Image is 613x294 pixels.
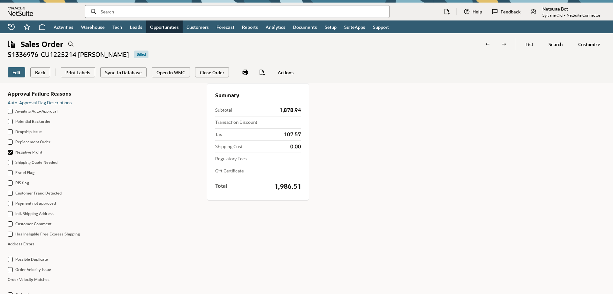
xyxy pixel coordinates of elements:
[61,67,95,77] button: Print Labels
[23,23,31,31] svg: Shortcuts
[15,267,51,272] a: Order Velocity Issue
[238,20,262,33] a: Reports
[15,119,51,124] a: Potential Backorder
[340,20,369,33] a: SuiteApps
[34,20,50,33] a: Home
[19,20,34,33] div: Shortcuts
[15,129,42,134] a: Dropship Issue
[38,23,46,31] svg: Home
[15,108,57,114] a: Awaiting Auto-Approval
[289,20,321,33] a: Documents
[126,20,146,33] a: Leads
[134,51,148,58] div: Billed
[15,201,56,206] a: Payment not approved
[15,221,51,226] a: Customer Comment
[77,20,109,33] a: Warehouse
[101,8,384,15] input: Search
[8,23,15,31] svg: Recent Records
[215,168,244,174] a: Gift Certificate
[242,24,258,30] span: Reports
[130,24,142,30] span: Leads
[567,12,600,18] span: NetSuite Connector
[215,143,243,149] a: Shipping Cost
[488,5,526,18] div: Feedback
[542,12,563,18] span: Sylvane Old
[215,182,227,189] a: Total
[215,107,232,113] a: Subtotal
[284,131,301,138] span: 107.57
[273,67,299,78] a: Actions
[8,91,71,97] div: Approval Failure Reasons
[290,143,301,150] span: 0.00
[150,24,179,30] span: Opportunities
[8,67,25,77] button: Edit
[484,41,491,47] img: Previous
[215,131,222,137] a: Tax
[41,50,129,59] div: CU1225214 [PERSON_NAME]
[473,9,482,15] label: Help
[15,211,54,216] a: Intl. Shipping Address
[8,241,34,246] a: Address Errors
[543,38,568,50] a: Search
[15,149,42,155] a: Negative Profit
[215,119,257,125] a: Transaction Discount
[8,277,49,282] a: Order Velocity Matches
[186,24,209,30] span: Customers
[15,231,80,236] a: Has Ineligible Free Express Shipping
[54,24,73,30] span: Activities
[344,24,365,30] span: SuiteApps
[100,67,147,77] button: Sync To Database
[325,24,337,30] span: Setup
[68,41,74,47] img: Quick Find
[501,41,507,47] img: Next
[8,50,38,59] div: S1336976
[8,99,72,106] a: Auto-Approval Flag Descriptions
[109,20,126,33] a: Tech
[15,139,50,144] a: Replacement Order
[259,69,265,75] img: create-new.svg
[15,160,57,165] a: Shipping Quote Needed
[213,20,238,33] a: Forecast
[542,6,600,12] span: Netsuite Bot
[112,24,122,30] span: Tech
[90,8,97,15] svg: Search
[30,67,50,77] button: Back
[293,24,317,30] span: Documents
[573,38,605,50] a: Customize
[321,20,340,33] a: Setup
[81,24,105,30] span: Warehouse
[183,20,213,33] a: Customers
[460,5,487,18] div: Help
[215,92,239,99] div: Summary
[216,24,234,30] span: Forecast
[15,190,62,195] a: Customer Fraud Detected
[564,12,565,18] span: -
[266,24,285,30] span: Analytics
[15,257,48,262] a: Possible Duplicate
[15,170,34,175] a: Fraud Flag
[215,155,247,162] a: Regulatory Fees
[242,69,248,75] img: print.svg
[8,7,33,16] svg: logo
[527,5,605,18] div: Change Role
[441,5,452,18] div: Create New
[373,24,389,30] span: Support
[20,40,63,49] h1: Sales Order
[146,20,183,33] a: Opportunities
[152,67,190,77] button: Open In WMC
[15,180,29,185] a: RIS flag
[369,20,393,33] a: Support
[195,67,229,77] button: Close Order
[501,9,521,15] label: Feedback
[520,38,538,50] a: List
[262,20,289,33] a: Analytics
[50,20,77,33] a: Activities
[274,183,301,189] span: 1,986.51
[279,107,301,113] span: 1,878.94
[4,20,19,33] a: Recent Records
